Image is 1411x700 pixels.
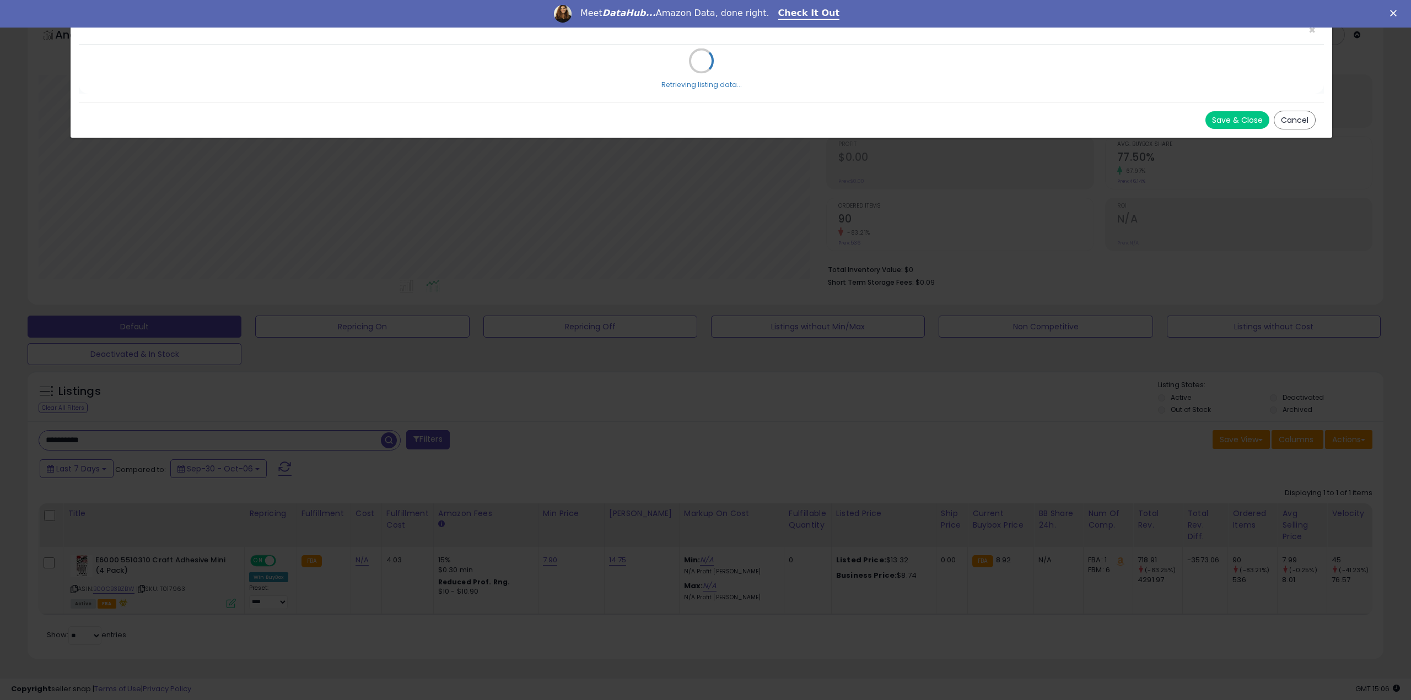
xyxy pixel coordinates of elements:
[1308,22,1316,38] span: ×
[580,8,769,19] div: Meet Amazon Data, done right.
[1390,10,1401,17] div: Close
[1205,111,1269,129] button: Save & Close
[1274,111,1316,129] button: Cancel
[661,80,742,90] div: Retrieving listing data...
[554,5,572,23] img: Profile image for Georgie
[602,8,656,18] i: DataHub...
[778,8,840,20] a: Check It Out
